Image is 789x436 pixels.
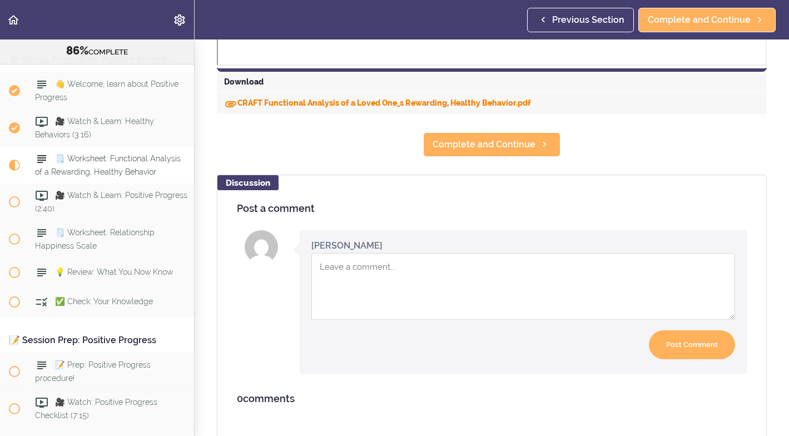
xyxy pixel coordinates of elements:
[245,230,278,264] img: Lisa
[35,398,157,419] span: 🎥 Watch: Positive Progress Checklist (7:15)
[224,98,531,107] a: DownloadCRAFT Functional Analysis of a Loved One_s Rewarding, Healthy Behavior.pdf
[66,44,88,57] span: 86%
[311,253,735,320] textarea: Comment box
[14,44,180,58] div: COMPLETE
[35,117,154,138] span: 🎥 Watch & Learn: Healthy Behaviors (3:16)
[35,80,178,101] span: 👋 Welcome, learn about Positive Progress
[35,191,187,212] span: 🎥 Watch & Learn: Positive Progress (2:40)
[237,393,747,404] h4: comments
[7,13,20,27] svg: Back to course curriculum
[237,203,747,214] h4: Post a comment
[173,13,186,27] svg: Settings Menu
[55,297,153,306] span: ✅ Check: Your Knowledge
[433,138,535,151] span: Complete and Continue
[638,8,776,32] a: Complete and Continue
[224,97,237,111] svg: Download
[527,8,634,32] a: Previous Section
[648,13,751,27] span: Complete and Continue
[35,360,151,382] span: 📝 Prep: Positive Progress procedure!
[237,393,243,404] span: 0
[217,175,279,190] div: Discussion
[423,132,560,157] a: Complete and Continue
[311,239,383,252] div: [PERSON_NAME]
[35,228,155,250] span: 🗒️ Worksheet: Relationship Happiness Scale
[649,330,735,360] input: Post Comment
[35,154,181,176] span: 🗒️ Worksheet: Functional Analysis of a Rewarding, Healthy Behavior
[55,267,173,276] span: 💡 Review: What You Now Know
[552,13,624,27] span: Previous Section
[217,72,767,93] div: Download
